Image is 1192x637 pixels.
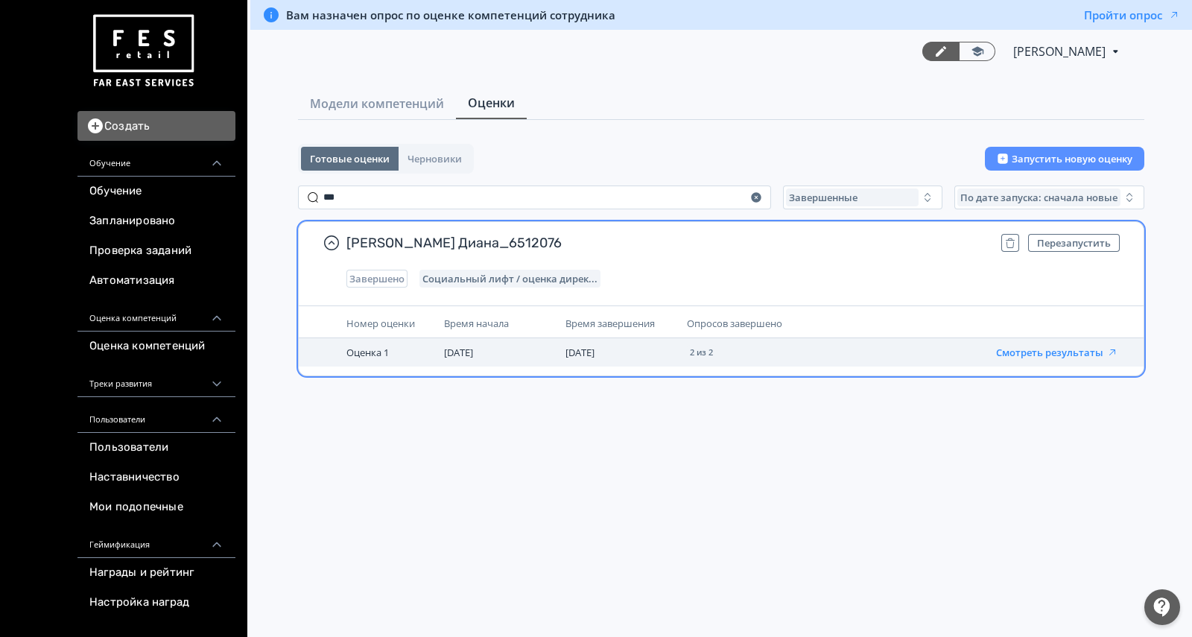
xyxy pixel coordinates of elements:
button: Черновики [399,147,471,171]
button: Смотреть результаты [996,346,1118,358]
span: Оценки [468,94,515,112]
span: Социальный лифт / оценка директора магазина [422,273,597,285]
button: Перезапустить [1028,234,1120,252]
div: Оценка компетенций [77,296,235,332]
a: Настройка наград [77,588,235,618]
a: Запланировано [77,206,235,236]
a: Проверка заданий [77,236,235,266]
span: Модели компетенций [310,95,444,112]
div: Пользователи [77,397,235,433]
span: 2 из 2 [690,348,713,357]
a: Пользователи [77,433,235,463]
div: Треки развития [77,361,235,397]
div: Геймификация [77,522,235,558]
a: Обучение [77,177,235,206]
a: Наставничество [77,463,235,492]
div: Обучение [77,141,235,177]
button: Создать [77,111,235,141]
span: Время начала [444,317,509,330]
span: Завершенные [789,191,857,203]
a: Смотреть результаты [996,345,1118,359]
button: По дате запуска: сначала новые [954,186,1144,209]
span: Оценка 1 [346,346,389,359]
button: Готовые оценки [301,147,399,171]
a: Награды и рейтинг [77,558,235,588]
span: [DATE] [444,346,473,359]
a: Автоматизация [77,266,235,296]
span: Завершено [349,273,405,285]
span: [DATE] [565,346,595,359]
img: https://files.teachbase.ru/system/account/57463/logo/medium-936fc5084dd2c598f50a98b9cbe0469a.png [89,9,197,93]
span: Время завершения [565,317,655,330]
span: По дате запуска: сначала новые [960,191,1117,203]
a: Мои подопечные [77,492,235,522]
button: Пройти опрос [1084,7,1180,22]
button: Запустить новую оценку [985,147,1144,171]
span: Черновики [408,153,462,165]
span: Номер оценки [346,317,415,330]
a: Оценка компетенций [77,332,235,361]
span: Светлана Илюхина [1013,42,1108,60]
span: Опросов завершено [687,317,782,330]
span: Готовые оценки [310,153,390,165]
button: Завершенные [783,186,942,209]
span: [PERSON_NAME] Диана_6512076 [346,234,989,252]
span: Вам назначен опрос по оценке компетенций сотрудника [286,7,615,22]
a: Переключиться в режим ученика [959,42,995,61]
